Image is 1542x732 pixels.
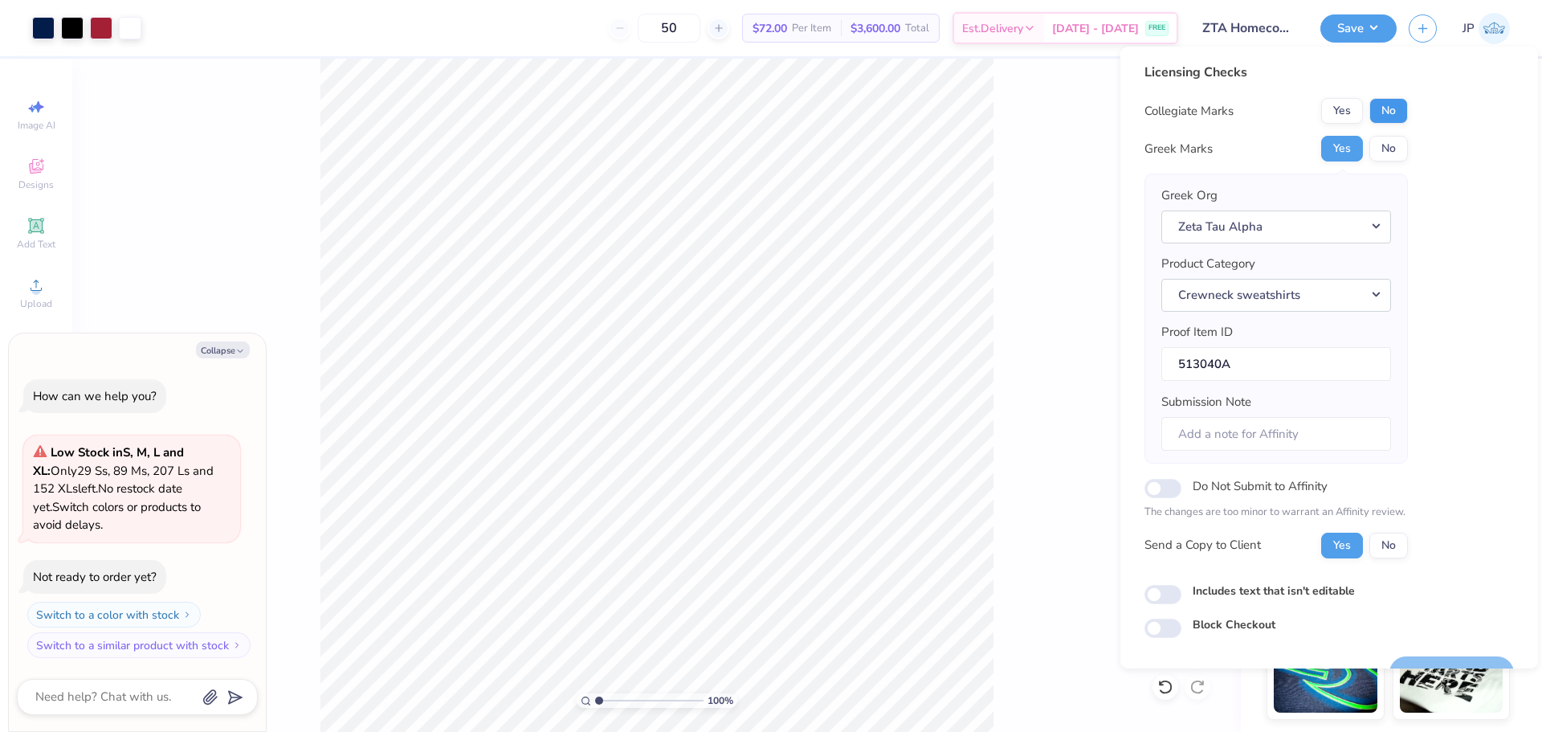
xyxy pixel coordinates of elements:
[1144,102,1234,121] div: Collegiate Marks
[27,632,251,658] button: Switch to a similar product with stock
[1321,136,1363,162] button: Yes
[196,341,250,358] button: Collapse
[1193,476,1328,497] label: Do Not Submit to Affinity
[1144,505,1408,521] p: The changes are too minor to warrant an Affinity review.
[17,238,55,251] span: Add Text
[1148,22,1165,34] span: FREE
[1193,583,1355,599] label: Includes text that isn't editable
[1161,323,1233,341] label: Proof Item ID
[18,119,55,132] span: Image AI
[182,610,192,620] img: Switch to a color with stock
[1462,19,1475,38] span: JP
[1052,20,1139,37] span: [DATE] - [DATE]
[20,297,52,310] span: Upload
[1161,211,1391,243] button: Zeta Tau Alpha
[1161,186,1218,205] label: Greek Org
[638,14,700,43] input: – –
[1161,417,1391,452] input: Add a note for Affinity
[1479,13,1510,44] img: John Paul Torres
[18,178,54,191] span: Designs
[1161,255,1255,273] label: Product Category
[1321,533,1363,558] button: Yes
[708,693,733,708] span: 100 %
[1274,632,1377,713] img: Glow in the Dark Ink
[1369,136,1408,162] button: No
[753,20,787,37] span: $72.00
[33,388,157,404] div: How can we help you?
[792,20,831,37] span: Per Item
[33,481,182,515] span: No restock date yet.
[1462,13,1510,44] a: JP
[1161,279,1391,312] button: Crewneck sweatshirts
[1369,98,1408,124] button: No
[1144,140,1213,158] div: Greek Marks
[1144,63,1408,82] div: Licensing Checks
[1321,98,1363,124] button: Yes
[962,20,1023,37] span: Est. Delivery
[1190,12,1308,44] input: Untitled Design
[1161,393,1251,411] label: Submission Note
[33,444,214,533] span: Only 29 Ss, 89 Ms, 207 Ls and 152 XLs left. Switch colors or products to avoid delays.
[1193,616,1275,633] label: Block Checkout
[27,602,201,628] button: Switch to a color with stock
[232,640,242,650] img: Switch to a similar product with stock
[33,444,184,479] strong: Low Stock in S, M, L and XL :
[1369,533,1408,558] button: No
[1400,632,1503,713] img: Water based Ink
[33,569,157,585] div: Not ready to order yet?
[905,20,929,37] span: Total
[851,20,900,37] span: $3,600.00
[1320,14,1397,43] button: Save
[1144,536,1261,554] div: Send a Copy to Client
